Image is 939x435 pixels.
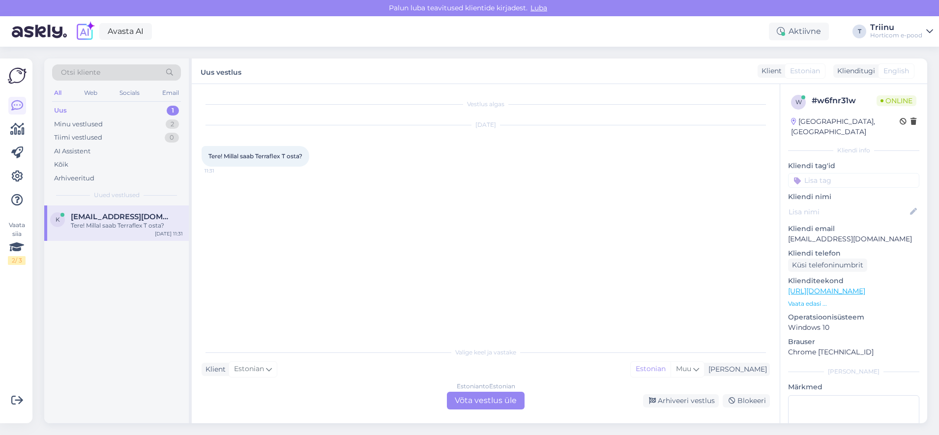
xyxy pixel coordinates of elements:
[788,161,919,171] p: Kliendi tag'id
[788,173,919,188] input: Lisa tag
[202,120,770,129] div: [DATE]
[812,95,877,107] div: # w6fnr31w
[61,67,100,78] span: Otsi kliente
[788,287,865,295] a: [URL][DOMAIN_NAME]
[54,106,67,116] div: Uus
[54,174,94,183] div: Arhiveeritud
[234,364,264,375] span: Estonian
[201,64,241,78] label: Uus vestlus
[758,66,782,76] div: Klient
[54,119,103,129] div: Minu vestlused
[769,23,829,40] div: Aktiivne
[788,146,919,155] div: Kliendi info
[54,133,102,143] div: Tiimi vestlused
[788,312,919,322] p: Operatsioonisüsteem
[75,21,95,42] img: explore-ai
[208,152,302,160] span: Tere! Millal saab Terraflex T osta?
[54,146,90,156] div: AI Assistent
[788,192,919,202] p: Kliendi nimi
[788,337,919,347] p: Brauser
[643,394,719,407] div: Arhiveeri vestlus
[99,23,152,40] a: Avasta AI
[704,364,767,375] div: [PERSON_NAME]
[160,87,181,99] div: Email
[788,224,919,234] p: Kliendi email
[202,100,770,109] div: Vestlus algas
[788,276,919,286] p: Klienditeekond
[791,116,900,137] div: [GEOGRAPHIC_DATA], [GEOGRAPHIC_DATA]
[676,364,691,373] span: Muu
[788,248,919,259] p: Kliendi telefon
[723,394,770,407] div: Blokeeri
[56,216,60,223] span: k
[788,322,919,333] p: Windows 10
[202,364,226,375] div: Klient
[8,66,27,85] img: Askly Logo
[788,347,919,357] p: Chrome [TECHNICAL_ID]
[790,66,820,76] span: Estonian
[457,382,515,391] div: Estonian to Estonian
[870,31,922,39] div: Horticom e-pood
[788,234,919,244] p: [EMAIL_ADDRESS][DOMAIN_NAME]
[205,167,241,174] span: 11:31
[71,221,183,230] div: Tere! Millal saab Terraflex T osta?
[795,98,802,106] span: w
[166,119,179,129] div: 2
[155,230,183,237] div: [DATE] 11:31
[94,191,140,200] span: Uued vestlused
[528,3,550,12] span: Luba
[883,66,909,76] span: English
[788,367,919,376] div: [PERSON_NAME]
[833,66,875,76] div: Klienditugi
[54,160,68,170] div: Kõik
[870,24,922,31] div: Triinu
[165,133,179,143] div: 0
[8,221,26,265] div: Vaata siia
[52,87,63,99] div: All
[788,382,919,392] p: Märkmed
[71,212,173,221] span: karjet@hot.ee
[167,106,179,116] div: 1
[82,87,99,99] div: Web
[789,206,908,217] input: Lisa nimi
[631,362,671,377] div: Estonian
[447,392,525,409] div: Võta vestlus üle
[788,259,867,272] div: Küsi telefoninumbrit
[8,256,26,265] div: 2 / 3
[117,87,142,99] div: Socials
[877,95,916,106] span: Online
[852,25,866,38] div: T
[202,348,770,357] div: Valige keel ja vastake
[788,299,919,308] p: Vaata edasi ...
[870,24,933,39] a: TriinuHorticom e-pood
